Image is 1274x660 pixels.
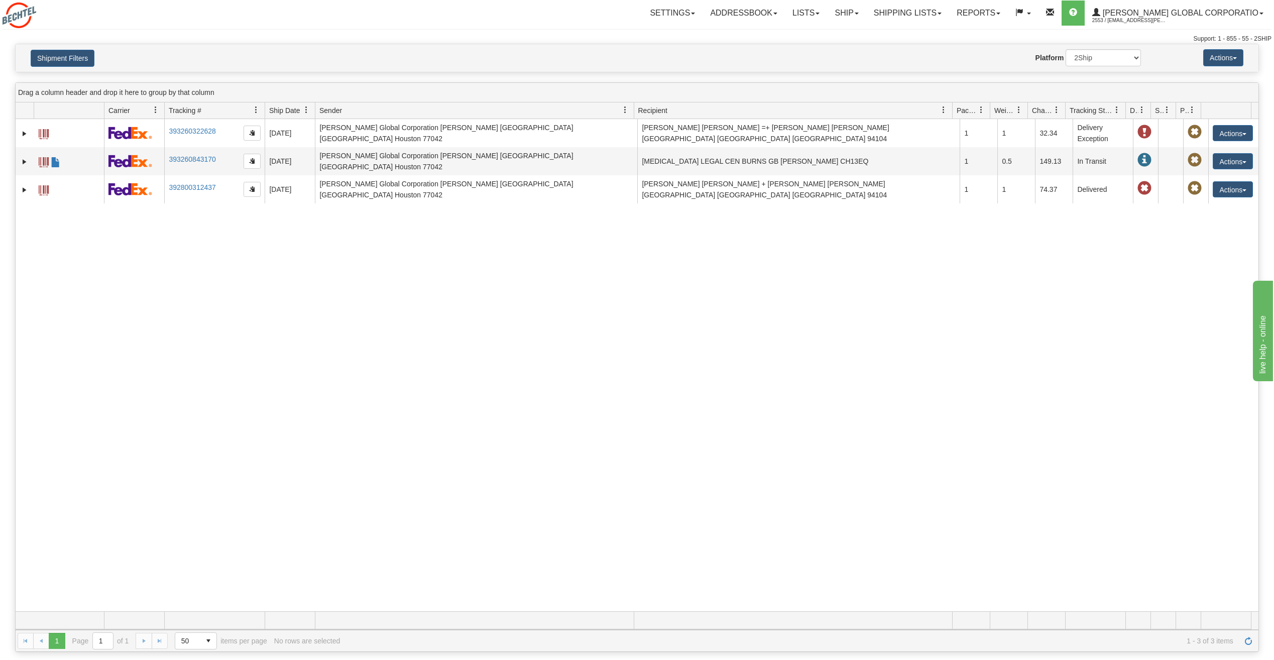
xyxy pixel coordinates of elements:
a: Shipment Issues filter column settings [1159,101,1176,119]
a: Tracking Status filter column settings [1108,101,1125,119]
a: Tracking # filter column settings [248,101,265,119]
a: Ship [827,1,866,26]
button: Copy to clipboard [244,126,261,141]
td: 32.34 [1035,119,1073,147]
a: Expand [20,185,30,195]
span: Delivery Status [1130,105,1138,116]
span: Page 1 [49,633,65,649]
span: Carrier [108,105,130,116]
a: Recipient filter column settings [935,101,952,119]
div: grid grouping header [16,83,1258,102]
a: Carrier filter column settings [147,101,164,119]
a: 392800312437 [169,183,215,191]
td: 1 [960,175,997,203]
div: No rows are selected [274,637,340,645]
td: Delivered [1073,175,1133,203]
span: Packages [957,105,978,116]
td: [DATE] [265,119,315,147]
img: 2 - FedEx Express® [108,183,152,195]
span: Pickup Not Assigned [1188,125,1202,139]
span: Shipment Issues [1155,105,1164,116]
a: Reports [949,1,1008,26]
a: Refresh [1240,633,1256,649]
button: Copy to clipboard [244,154,261,169]
td: 1 [997,175,1035,203]
a: Expand [20,157,30,167]
td: Delivery Exception [1073,119,1133,147]
span: Tracking # [169,105,201,116]
img: 2 - FedEx Express® [108,155,152,167]
span: Tracking Status [1070,105,1113,116]
a: [PERSON_NAME] Global Corporatio 2553 / [EMAIL_ADDRESS][PERSON_NAME][DOMAIN_NAME] [1085,1,1271,26]
span: Ship Date [269,105,300,116]
td: [PERSON_NAME] Global Corporation [PERSON_NAME] [GEOGRAPHIC_DATA] [GEOGRAPHIC_DATA] Houston 77042 [315,119,637,147]
td: [DATE] [265,147,315,175]
a: 393260843170 [169,155,215,163]
a: Lists [785,1,827,26]
span: 50 [181,636,194,646]
td: 74.37 [1035,175,1073,203]
a: Label [39,181,49,197]
td: [PERSON_NAME] Global Corporation [PERSON_NAME] [GEOGRAPHIC_DATA] [GEOGRAPHIC_DATA] Houston 77042 [315,147,637,175]
td: [PERSON_NAME] [PERSON_NAME] + [PERSON_NAME] [PERSON_NAME] [GEOGRAPHIC_DATA] [GEOGRAPHIC_DATA] [GE... [637,175,960,203]
span: Weight [994,105,1015,116]
img: 2 - FedEx Express® [108,127,152,139]
a: Weight filter column settings [1010,101,1027,119]
div: Support: 1 - 855 - 55 - 2SHIP [3,35,1271,43]
span: In Transit [1137,153,1151,167]
input: Page 1 [93,633,113,649]
a: Settings [642,1,703,26]
td: 1 [960,147,997,175]
span: items per page [175,632,267,649]
td: 0.5 [997,147,1035,175]
span: Delivery Exception [1137,125,1151,139]
a: Label [39,125,49,141]
span: Pickup Not Assigned [1188,153,1202,167]
a: Sender filter column settings [617,101,634,119]
a: Expand [20,129,30,139]
button: Copy to clipboard [244,182,261,197]
span: [PERSON_NAME] Global Corporatio [1100,9,1258,17]
a: 393260322628 [169,127,215,135]
span: select [200,633,216,649]
td: 149.13 [1035,147,1073,175]
a: Charge filter column settings [1048,101,1065,119]
button: Actions [1213,181,1253,197]
td: [PERSON_NAME] [PERSON_NAME] =+ [PERSON_NAME] [PERSON_NAME] [GEOGRAPHIC_DATA] [GEOGRAPHIC_DATA] [G... [637,119,960,147]
div: live help - online [8,6,93,18]
span: Sender [319,105,342,116]
td: [DATE] [265,175,315,203]
a: Ship Date filter column settings [298,101,315,119]
a: Pickup Status filter column settings [1184,101,1201,119]
span: Late [1137,181,1151,195]
td: [MEDICAL_DATA] LEGAL CEN BURNS GB [PERSON_NAME] CH13EQ [637,147,960,175]
a: Delivery Status filter column settings [1133,101,1150,119]
span: Charge [1032,105,1053,116]
a: Commercial Invoice [51,153,61,169]
a: Shipping lists [866,1,949,26]
a: Addressbook [703,1,785,26]
span: 2553 / [EMAIL_ADDRESS][PERSON_NAME][DOMAIN_NAME] [1092,16,1168,26]
td: 1 [960,119,997,147]
td: [PERSON_NAME] Global Corporation [PERSON_NAME] [GEOGRAPHIC_DATA] [GEOGRAPHIC_DATA] Houston 77042 [315,175,637,203]
span: Page sizes drop down [175,632,217,649]
label: Platform [1035,53,1064,63]
span: Pickup Not Assigned [1188,181,1202,195]
span: 1 - 3 of 3 items [347,637,1233,645]
button: Actions [1213,125,1253,141]
a: Label [39,153,49,169]
iframe: chat widget [1251,279,1273,381]
span: Page of 1 [72,632,129,649]
a: Packages filter column settings [973,101,990,119]
span: Pickup Status [1180,105,1189,116]
td: 1 [997,119,1035,147]
span: Recipient [638,105,667,116]
td: In Transit [1073,147,1133,175]
img: logo2553.jpg [3,3,36,28]
button: Actions [1203,49,1243,66]
button: Shipment Filters [31,50,94,67]
button: Actions [1213,153,1253,169]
